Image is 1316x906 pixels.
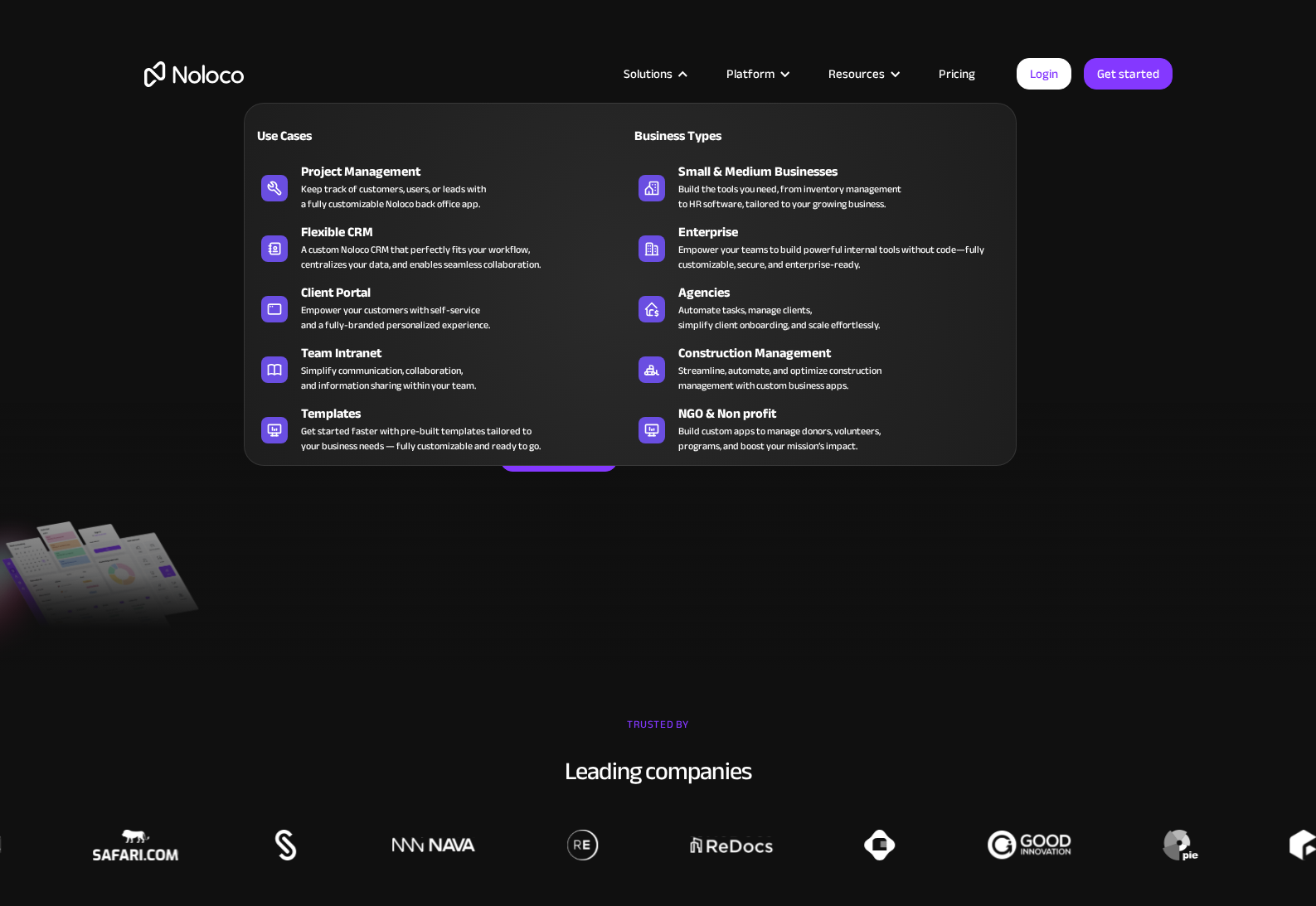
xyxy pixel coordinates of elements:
[301,303,490,332] div: Empower your customers with self-service and a fully-branded personalized experience.
[301,182,486,211] div: Keep track of customers, users, or leads with a fully customizable Noloco back office app.
[630,158,1008,215] a: Small & Medium BusinessesBuild the tools you need, from inventory managementto HR software, tailo...
[1017,58,1071,90] a: Login
[678,283,1015,303] div: Agencies
[678,343,1015,363] div: Construction Management
[253,219,630,275] a: Flexible CRMA custom Noloco CRM that perfectly fits your workflow,centralizes your data, and enab...
[630,126,812,146] div: Business Types
[301,283,638,303] div: Client Portal
[253,279,630,336] a: Client PortalEmpower your customers with self-serviceand a fully-branded personalized experience.
[918,63,996,85] a: Pricing
[678,242,999,272] div: Empower your teams to build powerful internal tools without code—fully customizable, secure, and ...
[678,363,881,393] div: Streamline, automate, and optimize construction management with custom business apps.
[301,424,541,453] div: Get started faster with pre-built templates tailored to your business needs — fully customizable ...
[678,424,881,453] div: Build custom apps to manage donors, volunteers, programs, and boost your mission’s impact.
[301,222,638,242] div: Flexible CRM
[678,222,1015,242] div: Enterprise
[630,340,1008,396] a: Construction ManagementStreamline, automate, and optimize constructionmanagement with custom busi...
[624,63,673,85] div: Solutions
[301,242,541,272] div: A custom Noloco CRM that perfectly fits your workflow, centralizes your data, and enables seamles...
[828,63,885,85] div: Resources
[301,404,638,424] div: Templates
[253,340,630,396] a: Team IntranetSimplify communication, collaboration,and information sharing within your team.
[301,162,638,182] div: Project Management
[706,63,808,85] div: Platform
[301,343,638,363] div: Team Intranet
[630,219,1008,275] a: EnterpriseEmpower your teams to build powerful internal tools without code—fully customizable, se...
[678,404,1015,424] div: NGO & Non profit
[244,80,1017,466] nav: Solutions
[630,116,1008,154] a: Business Types
[253,116,630,154] a: Use Cases
[301,363,476,393] div: Simplify communication, collaboration, and information sharing within your team.
[1084,58,1173,90] a: Get started
[603,63,706,85] div: Solutions
[144,171,1173,303] h2: Business Apps for Teams
[678,182,901,211] div: Build the tools you need, from inventory management to HR software, tailored to your growing busi...
[253,400,630,457] a: TemplatesGet started faster with pre-built templates tailored toyour business needs — fully custo...
[678,303,880,332] div: Automate tasks, manage clients, simplify client onboarding, and scale effortlessly.
[808,63,918,85] div: Resources
[726,63,775,85] div: Platform
[253,126,435,146] div: Use Cases
[144,61,244,87] a: home
[630,279,1008,336] a: AgenciesAutomate tasks, manage clients,simplify client onboarding, and scale effortlessly.
[678,162,1015,182] div: Small & Medium Businesses
[253,158,630,215] a: Project ManagementKeep track of customers, users, or leads witha fully customizable Noloco back o...
[630,400,1008,457] a: NGO & Non profitBuild custom apps to manage donors, volunteers,programs, and boost your mission’s...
